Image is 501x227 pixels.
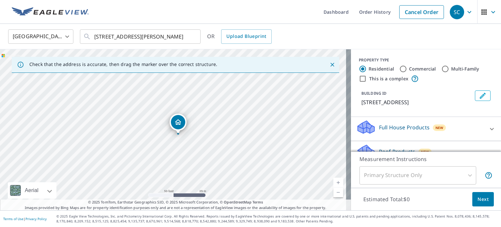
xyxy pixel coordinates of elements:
p: [STREET_ADDRESS] [361,98,472,106]
a: OpenStreetMap [224,200,251,204]
span: New [421,149,429,154]
a: Upload Blueprint [221,29,271,44]
div: [GEOGRAPHIC_DATA] [8,27,73,46]
div: Full House ProductsNew [356,120,496,138]
div: Aerial [8,182,56,199]
span: Your report will include only the primary structure on the property. For example, a detached gara... [485,171,493,179]
button: Next [472,192,494,207]
span: New [435,125,444,130]
p: Roof Products [379,148,415,155]
a: Current Level 19, Zoom Out [333,187,343,197]
div: OR [207,29,272,44]
p: © 2025 Eagle View Technologies, Inc. and Pictometry International Corp. All Rights Reserved. Repo... [56,214,498,224]
button: Edit building 1 [475,90,491,101]
p: Measurement Instructions [359,155,493,163]
div: PROPERTY TYPE [359,57,493,63]
span: © 2025 TomTom, Earthstar Geographics SIO, © 2025 Microsoft Corporation, © [88,200,263,205]
span: Next [478,195,489,203]
label: Multi-Family [451,66,479,72]
a: Current Level 19, Zoom In [333,178,343,187]
input: Search by address or latitude-longitude [94,27,187,46]
label: Residential [369,66,394,72]
a: Terms [252,200,263,204]
p: Check that the address is accurate, then drag the marker over the correct structure. [29,61,217,67]
p: | [3,217,47,221]
a: Cancel Order [399,5,444,19]
label: This is a complex [369,75,408,82]
p: Full House Products [379,123,430,131]
div: SC [450,5,464,19]
a: Privacy Policy [25,217,47,221]
img: EV Logo [12,7,89,17]
label: Commercial [409,66,436,72]
p: Estimated Total: $0 [358,192,415,206]
div: Primary Structure Only [359,166,476,185]
div: Aerial [23,182,40,199]
div: Roof ProductsNew [356,144,496,162]
p: BUILDING ID [361,90,387,96]
span: Upload Blueprint [226,32,266,41]
button: Close [328,60,337,69]
a: Terms of Use [3,217,23,221]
